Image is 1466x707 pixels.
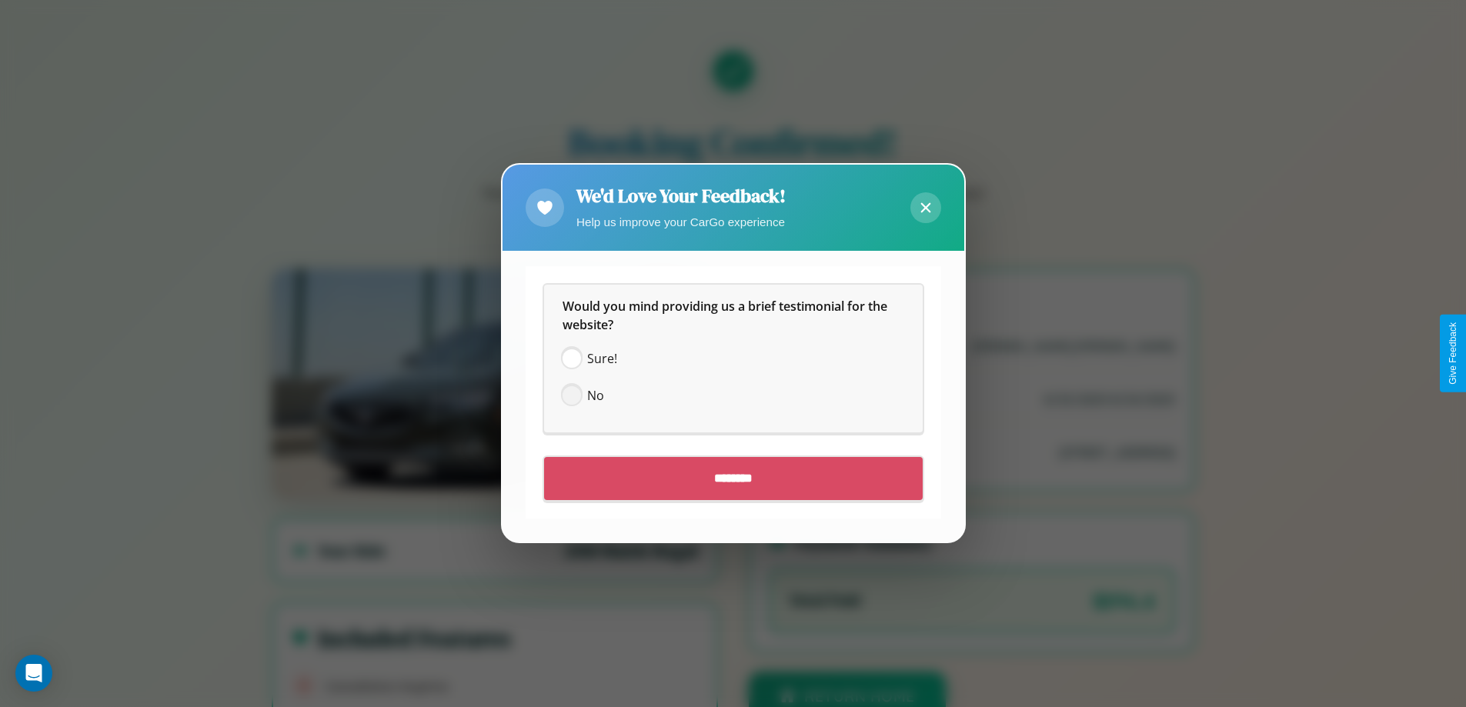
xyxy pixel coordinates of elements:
[576,183,786,208] h2: We'd Love Your Feedback!
[563,298,890,334] span: Would you mind providing us a brief testimonial for the website?
[15,655,52,692] div: Open Intercom Messenger
[1448,322,1458,385] div: Give Feedback
[576,212,786,232] p: Help us improve your CarGo experience
[587,350,617,369] span: Sure!
[587,387,604,405] span: No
